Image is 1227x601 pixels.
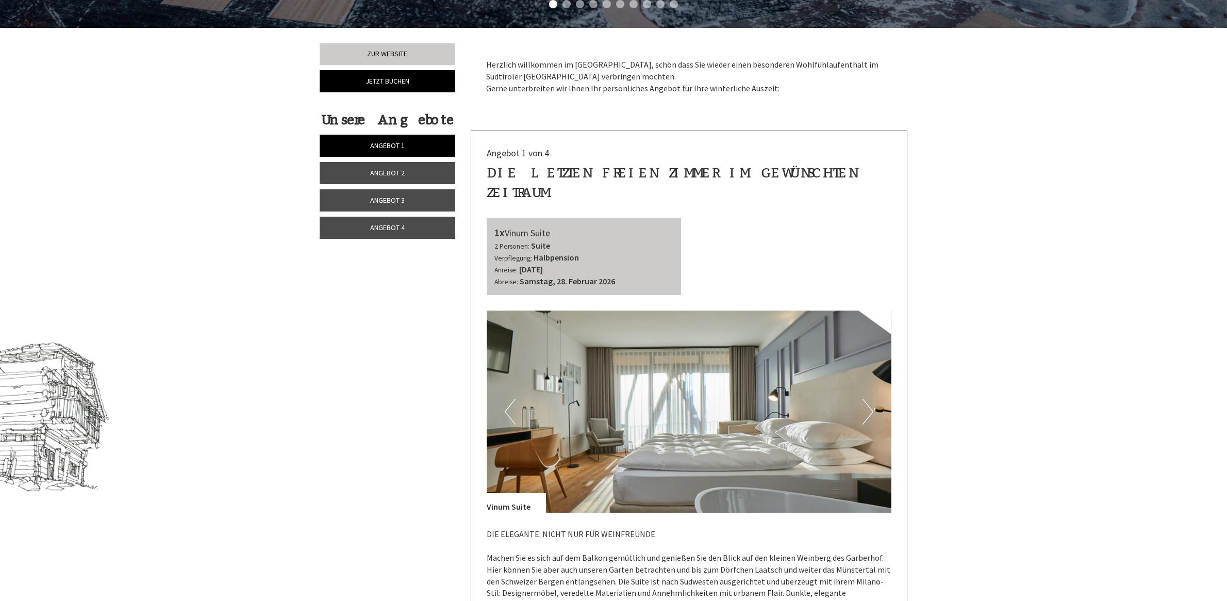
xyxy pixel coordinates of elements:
[520,276,615,286] b: Samstag, 28. Februar 2026
[494,242,529,251] small: 2 Personen:
[370,196,405,205] span: Angebot 3
[370,141,405,150] span: Angebot 1
[487,147,549,159] span: Angebot 1 von 4
[494,278,518,286] small: Abreise:
[494,225,674,240] div: Vinum Suite
[320,110,455,129] div: Unsere Angebote
[487,311,891,513] img: image
[320,70,455,92] a: Jetzt buchen
[320,43,455,65] a: Zur Website
[534,252,579,263] b: Halbpension
[486,59,892,94] p: Herzlich willkommen im [GEOGRAPHIC_DATA], schön dass Sie wieder einen besonderen Wohlfühlaufentha...
[487,164,892,202] div: Die letzten freien Zimmer im gewünschten Zeitraum
[494,226,505,239] b: 1x
[531,240,550,251] b: Suite
[494,266,518,274] small: Anreise:
[519,264,543,274] b: [DATE]
[370,168,405,177] span: Angebot 2
[494,254,532,263] small: Verpflegung:
[863,399,873,425] button: Next
[370,223,405,232] span: Angebot 4
[487,493,546,513] div: Vinum Suite
[505,399,516,425] button: Previous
